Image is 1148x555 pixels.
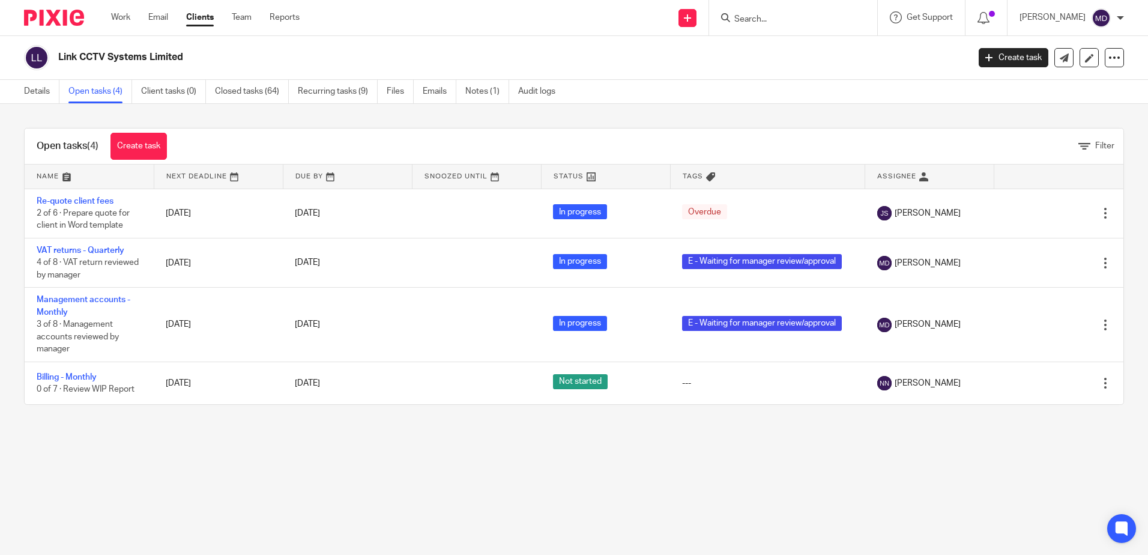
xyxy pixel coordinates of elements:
[37,209,130,230] span: 2 of 6 · Prepare quote for client in Word template
[58,51,780,64] h2: Link CCTV Systems Limited
[424,173,488,180] span: Snoozed Until
[877,256,892,270] img: svg%3E
[895,207,961,219] span: [PERSON_NAME]
[24,10,84,26] img: Pixie
[1092,8,1111,28] img: svg%3E
[907,13,953,22] span: Get Support
[682,377,853,389] div: ---
[37,197,113,205] a: Re-quote client fees
[518,80,564,103] a: Audit logs
[37,373,97,381] a: Billing - Monthly
[154,288,283,362] td: [DATE]
[111,11,130,23] a: Work
[110,133,167,160] a: Create task
[553,316,607,331] span: In progress
[87,141,98,151] span: (4)
[298,80,378,103] a: Recurring tasks (9)
[553,204,607,219] span: In progress
[37,320,119,353] span: 3 of 8 · Management accounts reviewed by manager
[37,246,124,255] a: VAT returns - Quarterly
[37,259,139,280] span: 4 of 8 · VAT return reviewed by manager
[24,80,59,103] a: Details
[423,80,456,103] a: Emails
[148,11,168,23] a: Email
[877,318,892,332] img: svg%3E
[682,204,727,219] span: Overdue
[270,11,300,23] a: Reports
[465,80,509,103] a: Notes (1)
[895,377,961,389] span: [PERSON_NAME]
[37,385,134,393] span: 0 of 7 · Review WIP Report
[295,259,320,267] span: [DATE]
[387,80,414,103] a: Files
[877,376,892,390] img: svg%3E
[895,318,961,330] span: [PERSON_NAME]
[682,316,842,331] span: E - Waiting for manager review/approval
[682,254,842,269] span: E - Waiting for manager review/approval
[154,238,283,287] td: [DATE]
[295,321,320,329] span: [DATE]
[979,48,1048,67] a: Create task
[295,379,320,387] span: [DATE]
[733,14,841,25] input: Search
[554,173,584,180] span: Status
[186,11,214,23] a: Clients
[1095,142,1114,150] span: Filter
[154,189,283,238] td: [DATE]
[141,80,206,103] a: Client tasks (0)
[553,374,608,389] span: Not started
[37,140,98,153] h1: Open tasks
[154,362,283,404] td: [DATE]
[295,209,320,217] span: [DATE]
[37,296,130,316] a: Management accounts - Monthly
[683,173,703,180] span: Tags
[877,206,892,220] img: svg%3E
[895,257,961,269] span: [PERSON_NAME]
[1020,11,1086,23] p: [PERSON_NAME]
[24,45,49,70] img: svg%3E
[553,254,607,269] span: In progress
[232,11,252,23] a: Team
[215,80,289,103] a: Closed tasks (64)
[68,80,132,103] a: Open tasks (4)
